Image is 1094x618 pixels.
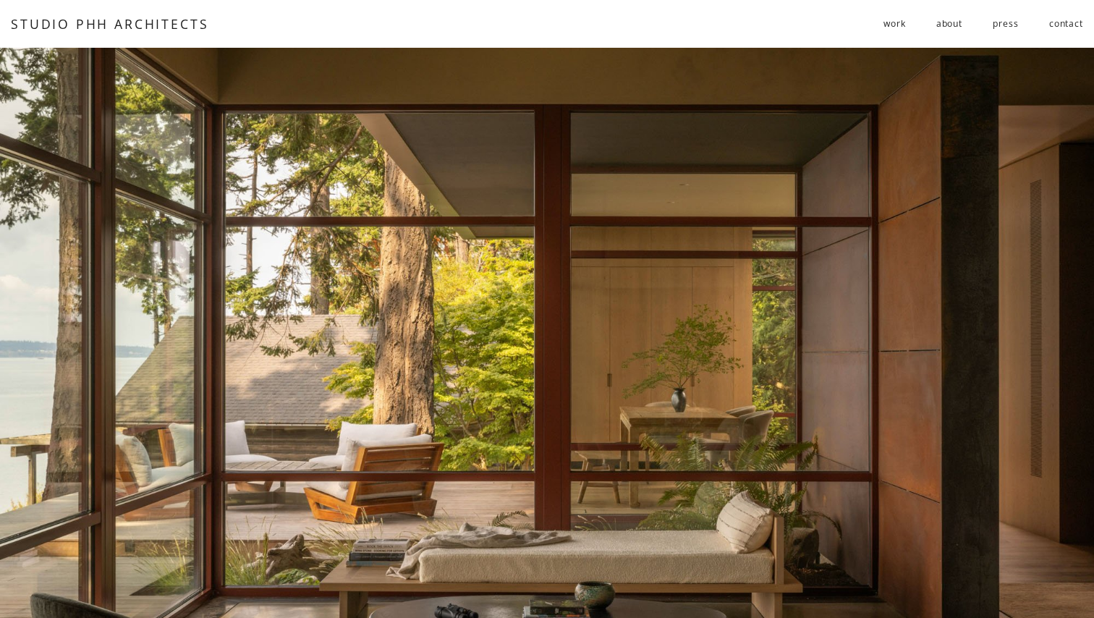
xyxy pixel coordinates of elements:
[993,12,1018,36] a: press
[11,15,208,33] a: STUDIO PHH ARCHITECTS
[883,12,905,36] a: folder dropdown
[1049,12,1083,36] a: contact
[936,12,962,36] a: about
[883,13,905,35] span: work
